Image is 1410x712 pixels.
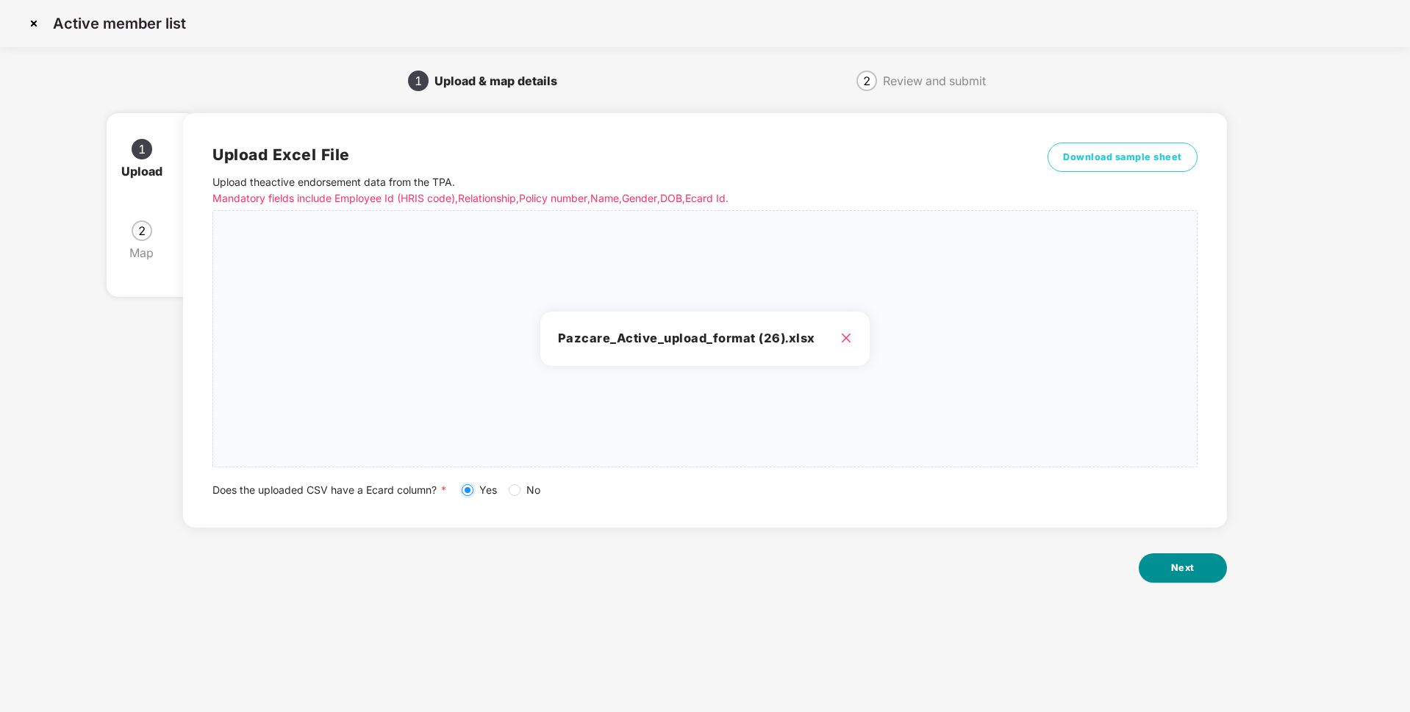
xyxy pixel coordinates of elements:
span: 1 [415,75,422,87]
span: Pazcare_Active_upload_format (26).xlsx close [213,211,1196,467]
img: svg+xml;base64,PHN2ZyBpZD0iQ3Jvc3MtMzJ4MzIiIHhtbG5zPSJodHRwOi8vd3d3LnczLm9yZy8yMDAwL3N2ZyIgd2lkdG... [22,12,46,35]
p: Active member list [53,15,186,32]
h3: Pazcare_Active_upload_format (26).xlsx [558,329,853,348]
div: Upload & map details [434,69,569,93]
div: Review and submit [883,69,986,93]
span: No [520,482,546,498]
h2: Upload Excel File [212,143,992,167]
p: Mandatory fields include Employee Id (HRIS code), Relationship, Policy number, Name, Gender, DOB,... [212,190,992,206]
button: Download sample sheet [1048,143,1198,172]
div: Map [129,241,165,265]
span: 1 [138,143,146,155]
button: Next [1139,553,1227,583]
span: 2 [138,225,146,237]
span: Download sample sheet [1063,150,1182,165]
p: Upload the active endorsement data from the TPA . [212,174,992,206]
span: 2 [863,75,870,87]
span: close [840,332,852,344]
div: Does the uploaded CSV have a Ecard column? [212,482,1197,498]
span: Next [1171,561,1195,575]
span: Yes [473,482,503,498]
div: Upload [121,159,174,183]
